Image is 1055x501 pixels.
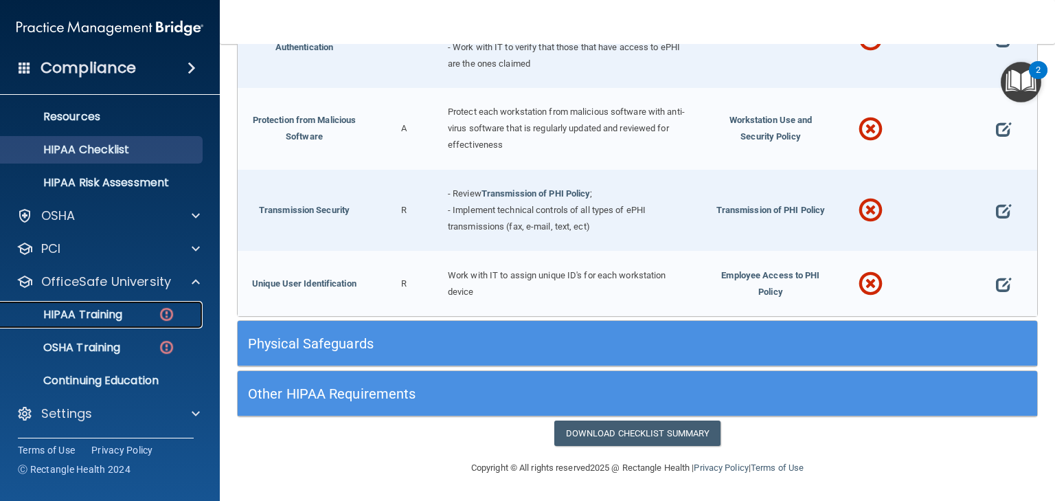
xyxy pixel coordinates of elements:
[818,412,1039,466] iframe: Drift Widget Chat Controller
[729,115,813,142] span: Workstation Use and Security Policy
[448,270,666,297] span: Work with IT to assign unique ID's for each workstation device
[9,176,196,190] p: HIPAA Risk Assessment
[751,463,804,473] a: Terms of Use
[590,188,592,199] span: ;
[273,25,337,52] a: Person or Entity Authentication
[716,205,826,215] span: Transmission of PHI Policy
[721,270,819,297] span: Employee Access to PHI Policy
[694,463,748,473] a: Privacy Policy
[448,188,481,199] span: - Review
[41,241,60,257] p: PCI
[448,205,646,232] span: - Implement technical controls of all types of ePHI transmissions (fax, e-mail, text, ect)
[481,188,591,199] a: Transmission of PHI Policy
[9,110,196,124] p: Resources
[248,336,827,351] h5: Physical Safeguards
[18,443,75,457] a: Terms of Use
[9,374,196,388] p: Continuing Education
[91,443,153,457] a: Privacy Policy
[371,251,438,316] div: R
[41,405,92,422] p: Settings
[158,306,175,323] img: danger-circle.6113f641.png
[448,107,685,150] span: Protect each workstation from malicious software with anti-virus software that is regularly updat...
[259,205,350,215] a: Transmission Security
[16,208,200,224] a: OSHA
[1001,62,1041,102] button: Open Resource Center, 2 new notifications
[9,143,196,157] p: HIPAA Checklist
[448,42,680,69] span: - Work with IT to verify that those that have access to ePHI are the ones claimed
[371,88,438,169] div: A
[16,405,200,422] a: Settings
[387,446,888,490] div: Copyright © All rights reserved 2025 @ Rectangle Health | |
[41,208,76,224] p: OSHA
[253,115,356,142] a: Protection from Malicious Software
[16,241,200,257] a: PCI
[9,341,120,355] p: OSHA Training
[16,14,203,42] img: PMB logo
[41,58,136,78] h4: Compliance
[9,308,122,322] p: HIPAA Training
[41,274,171,290] p: OfficeSafe University
[248,386,827,401] h5: Other HIPAA Requirements
[252,278,356,289] a: Unique User Identification
[1036,70,1041,88] div: 2
[158,339,175,356] img: danger-circle.6113f641.png
[371,170,438,251] div: R
[554,421,721,446] a: Download Checklist Summary
[18,463,131,476] span: Ⓒ Rectangle Health 2024
[16,274,200,290] a: OfficeSafe University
